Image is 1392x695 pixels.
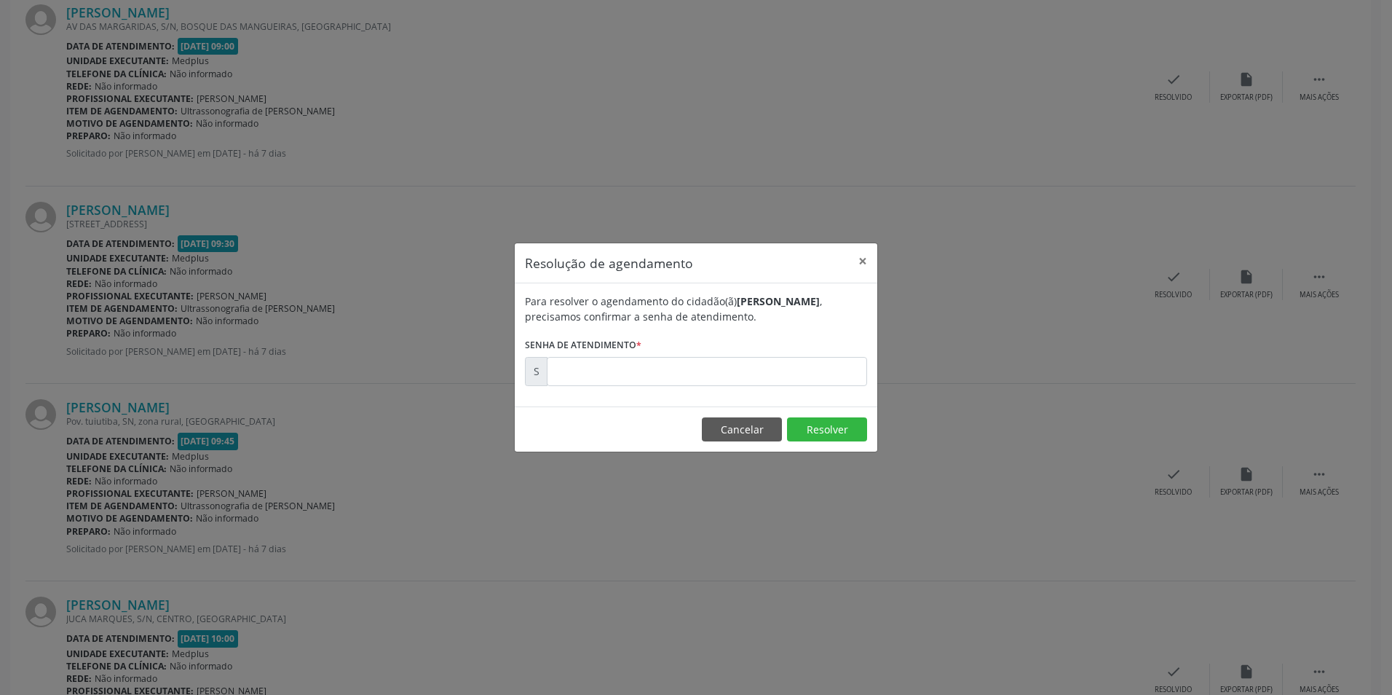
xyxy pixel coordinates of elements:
h5: Resolução de agendamento [525,254,693,272]
button: Resolver [787,417,867,442]
button: Close [848,243,877,279]
button: Cancelar [702,417,782,442]
div: S [525,357,547,386]
b: [PERSON_NAME] [737,294,820,308]
label: Senha de atendimento [525,334,641,357]
div: Para resolver o agendamento do cidadão(ã) , precisamos confirmar a senha de atendimento. [525,294,867,324]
